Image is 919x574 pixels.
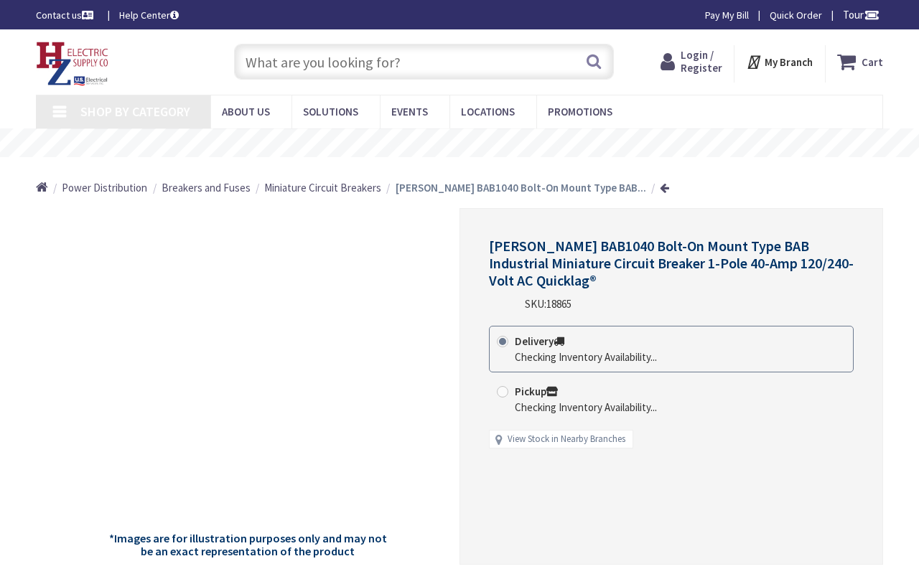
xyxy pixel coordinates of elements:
a: Power Distribution [62,180,147,195]
a: Help Center [119,8,179,22]
img: HZ Electric Supply [36,42,109,86]
rs-layer: Free Same Day Pickup at 8 Locations [345,136,600,151]
a: Breakers and Fuses [162,180,251,195]
a: Miniature Circuit Breakers [264,180,381,195]
a: Quick Order [770,8,822,22]
a: Login / Register [661,49,722,75]
strong: Delivery [515,334,564,348]
span: 18865 [546,297,572,311]
span: [PERSON_NAME] BAB1040 Bolt-On Mount Type BAB Industrial Miniature Circuit Breaker 1-Pole 40-Amp 1... [489,237,854,289]
span: Miniature Circuit Breakers [264,181,381,194]
div: Checking Inventory Availability... [515,349,657,364]
span: Breakers and Fuses [162,181,251,194]
div: Checking Inventory Availability... [515,400,657,415]
strong: Pickup [515,385,558,398]
span: About Us [222,105,270,118]
span: Shop By Category [80,103,190,120]
strong: [PERSON_NAME] BAB1040 Bolt-On Mount Type BAB... [396,181,646,194]
a: Cart [837,49,883,75]
span: Tour [843,8,880,22]
span: Locations [461,105,515,118]
div: SKU: [525,296,572,311]
strong: Cart [862,49,883,75]
input: What are you looking for? [234,44,614,80]
span: Power Distribution [62,181,147,194]
span: Events [391,105,428,118]
strong: My Branch [765,55,813,69]
a: Pay My Bill [705,8,749,22]
span: Solutions [303,105,358,118]
span: Promotions [548,105,612,118]
a: Contact us [36,8,96,22]
span: Login / Register [681,48,722,75]
h5: *Images are for illustration purposes only and may not be an exact representation of the product [103,532,391,557]
a: View Stock in Nearby Branches [508,433,625,446]
div: My Branch [746,49,813,75]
